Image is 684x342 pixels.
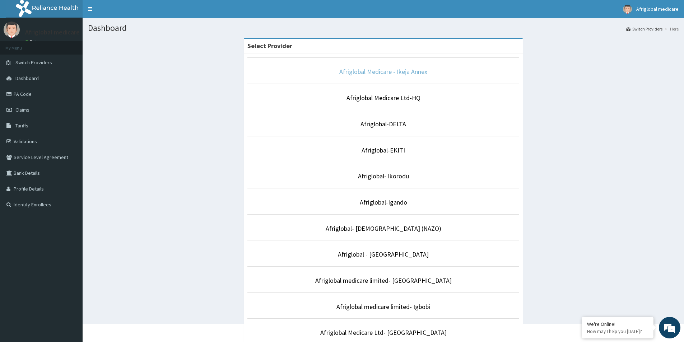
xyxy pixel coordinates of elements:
a: Online [25,39,42,44]
h1: Dashboard [88,23,679,33]
a: Afriglobal-DELTA [360,120,406,128]
a: Switch Providers [626,26,662,32]
a: Afriglobal-EKITI [362,146,405,154]
a: Afriglobal- Ikorodu [358,172,409,180]
a: Afriglobal-Igando [360,198,407,206]
a: Afriglobal- [DEMOGRAPHIC_DATA] (NAZO) [326,224,441,233]
span: Claims [15,107,29,113]
a: Afriglobal Medicare Ltd-HQ [346,94,420,102]
img: User Image [4,22,20,38]
li: Here [663,26,679,32]
span: Afriglobal medicare [636,6,679,12]
a: Afriglobal medicare limited- [GEOGRAPHIC_DATA] [315,276,452,285]
span: Tariffs [15,122,28,129]
p: How may I help you today? [587,328,648,334]
strong: Select Provider [247,42,292,50]
a: Afriglobal Medicare Ltd- [GEOGRAPHIC_DATA] [320,328,447,337]
a: Afriglobal - [GEOGRAPHIC_DATA] [338,250,429,258]
span: Dashboard [15,75,39,81]
a: Afriglobal medicare limited- Igbobi [336,303,430,311]
a: Afriglobal Medicare - Ikeja Annex [339,67,427,76]
img: User Image [623,5,632,14]
p: Afriglobal medicare [25,29,80,36]
span: Switch Providers [15,59,52,66]
div: We're Online! [587,321,648,327]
